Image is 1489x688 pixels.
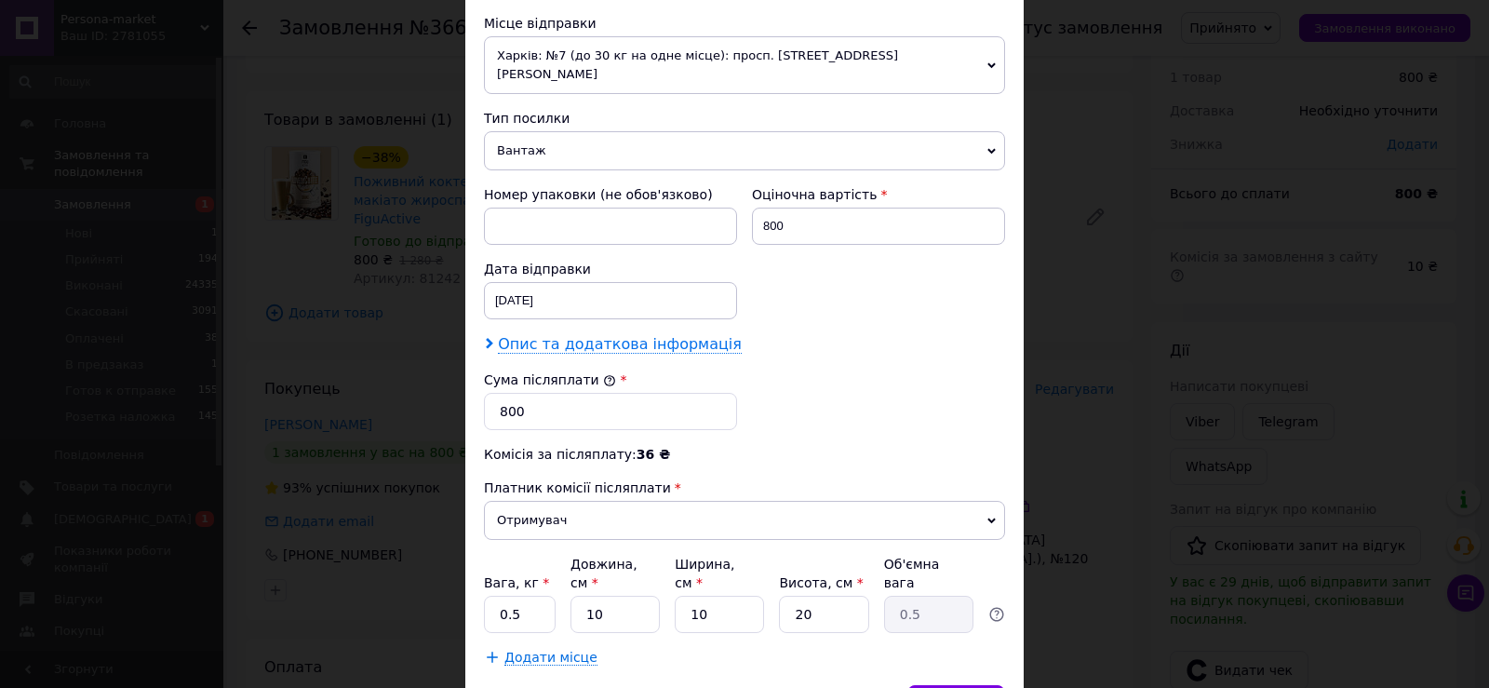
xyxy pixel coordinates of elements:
[884,555,973,592] div: Об'ємна вага
[484,372,616,387] label: Сума післяплати
[484,111,570,126] span: Тип посилки
[484,16,597,31] span: Місце відправки
[484,480,671,495] span: Платник комісії післяплати
[484,260,737,278] div: Дата відправки
[484,185,737,204] div: Номер упаковки (не обов'язково)
[779,575,863,590] label: Висота, см
[637,447,670,462] span: 36 ₴
[484,445,1005,464] div: Комісія за післяплату:
[504,650,597,666] span: Додати місце
[498,335,742,354] span: Опис та додаткова інформація
[752,185,1005,204] div: Оціночна вартість
[484,36,1005,94] span: Харків: №7 (до 30 кг на одне місце): просп. [STREET_ADDRESS][PERSON_NAME]
[570,557,637,590] label: Довжина, см
[484,575,549,590] label: Вага, кг
[484,501,1005,540] span: Отримувач
[675,557,734,590] label: Ширина, см
[484,131,1005,170] span: Вантаж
